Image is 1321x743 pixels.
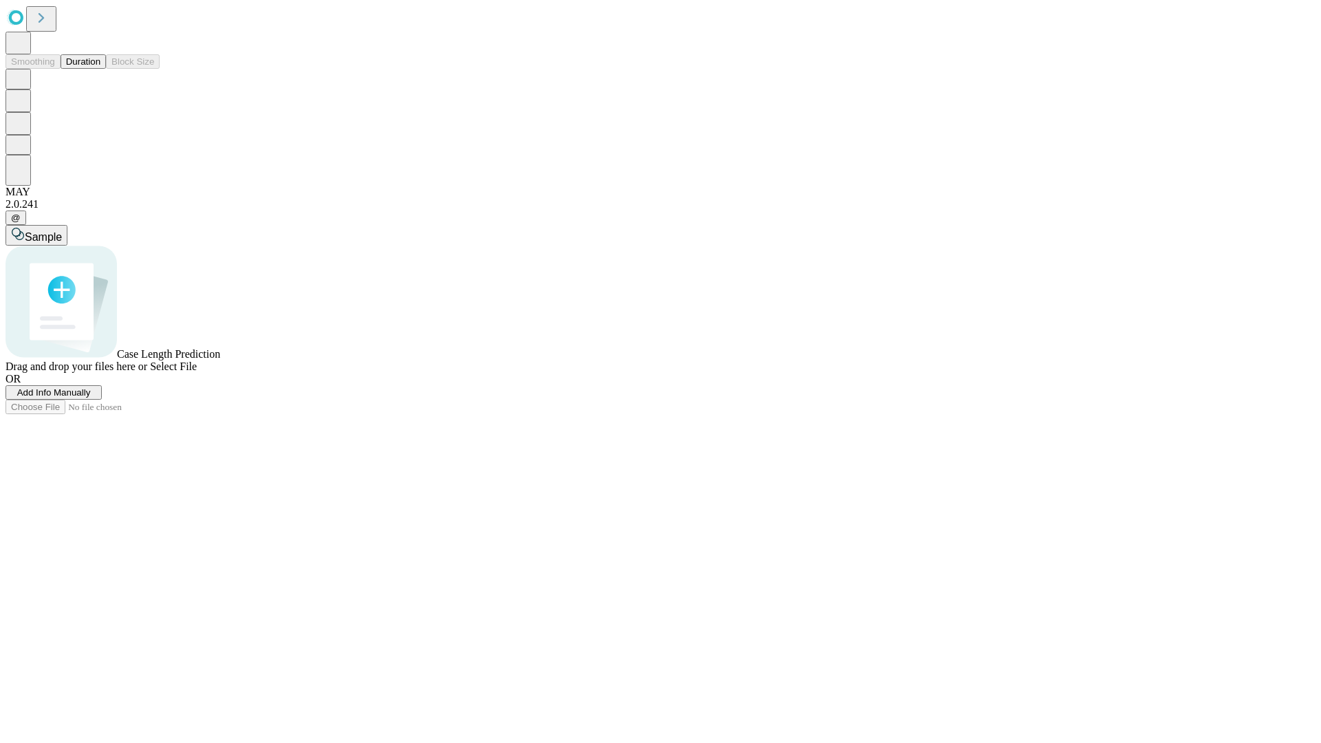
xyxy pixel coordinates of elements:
[150,360,197,372] span: Select File
[6,186,1315,198] div: MAY
[61,54,106,69] button: Duration
[6,373,21,385] span: OR
[6,360,147,372] span: Drag and drop your files here or
[106,54,160,69] button: Block Size
[6,211,26,225] button: @
[6,225,67,246] button: Sample
[6,198,1315,211] div: 2.0.241
[17,387,91,398] span: Add Info Manually
[6,385,102,400] button: Add Info Manually
[25,231,62,243] span: Sample
[117,348,220,360] span: Case Length Prediction
[6,54,61,69] button: Smoothing
[11,213,21,223] span: @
